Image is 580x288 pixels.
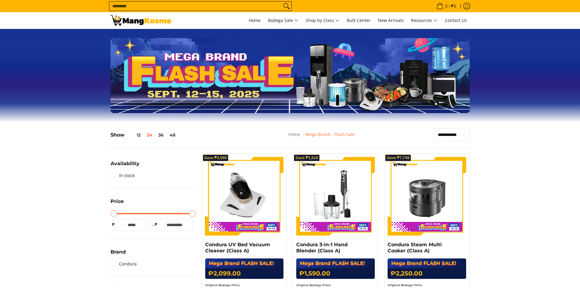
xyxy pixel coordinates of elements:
span: 0 [444,4,448,8]
nav: Breadcrumbs [244,131,399,144]
a: New Arrivals [375,12,407,29]
span: Brand [111,250,126,254]
small: Original Bodega Price: [388,283,423,287]
span: Save ₱1,510 [295,156,318,160]
h6: ₱2,250.00 [388,268,466,279]
a: Condura [111,259,137,269]
button: Search [282,2,291,11]
a: Condura UV Bed Vacuum Cleaner (Class A) [205,242,270,254]
img: MANG KOSME MEGA BRAND FLASH SALE: September 12-15, 2025 l Mang Kosme [111,15,171,26]
summary: Open [111,250,126,259]
span: Resources [411,17,438,24]
span: Shop by Class [306,17,339,24]
img: Condura 3-in-1 Hand Blender (Class A) [296,157,375,236]
h6: ₱2,099.00 [205,268,284,279]
span: Save ₱3,090 [204,156,227,160]
a: Home [288,131,300,137]
a: Mega Brand - Flash Sale [305,131,355,137]
small: Original Bodega Price: [205,283,240,287]
summary: Open [111,161,139,171]
nav: Main Menu [178,12,470,29]
h5: Show [111,132,178,138]
button: 48 [167,133,178,137]
span: Save ₱7,749 [387,156,410,160]
img: Condura UV Bed Vacuum Cleaner (Class A) [205,157,284,236]
a: Condura Steam Multi Cooker (Class A) [388,242,442,254]
span: ₱ [111,222,117,228]
span: Home [249,17,261,23]
a: Bulk Center [344,12,374,29]
a: Resources [408,12,441,29]
span: ₱0 [450,4,457,8]
span: Bulk Center [347,17,371,23]
a: Bodega Sale [265,12,301,29]
button: 36 [155,133,167,137]
span: Availability [111,161,139,166]
a: Condura 3-in-1 Hand Blender (Class A) [296,242,348,254]
span: • [435,3,458,9]
button: 12 [125,133,144,137]
a: Shop by Class [303,12,343,29]
span: Price [111,199,124,204]
span: Bodega Sale [268,17,298,24]
span: New Arrivals [378,17,404,23]
summary: Open [111,199,124,208]
button: 24 [144,133,155,137]
a: Contact Us [442,12,470,29]
a: In stock [111,171,135,180]
span: Contact Us [445,17,467,23]
h6: ₱1,590.00 [296,268,375,279]
a: Home [246,12,264,29]
small: Original Bodega Price: [296,283,331,287]
img: Condura Steam Multi Cooker (Class A) [388,157,466,236]
span: ₱ [153,222,159,228]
